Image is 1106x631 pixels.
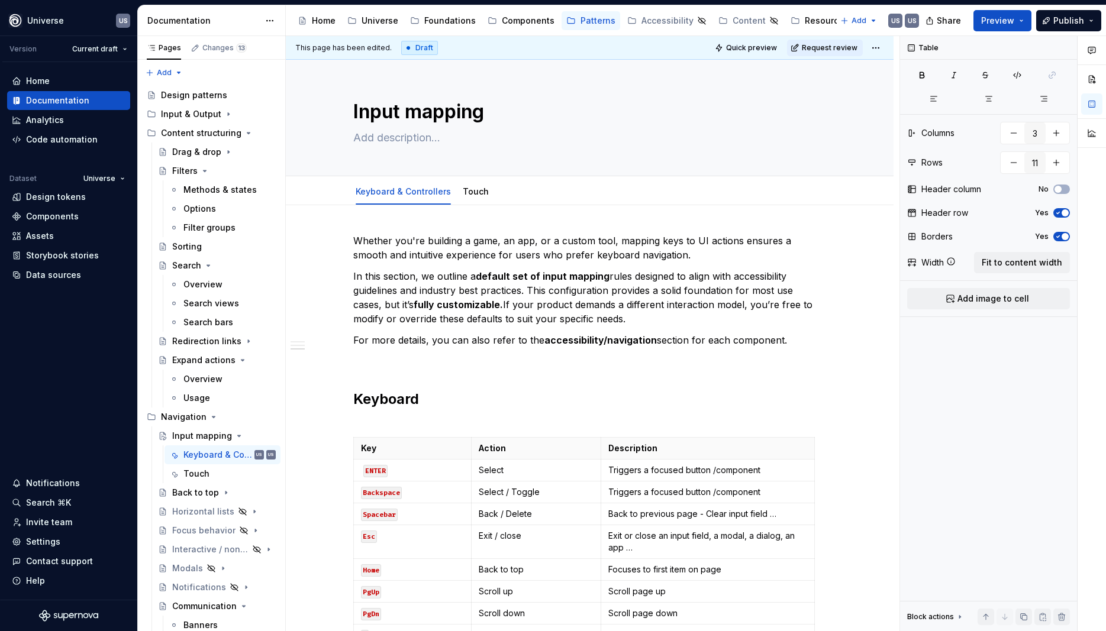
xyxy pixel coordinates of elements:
button: Publish [1036,10,1101,31]
a: Overview [165,275,280,294]
span: Request review [802,43,857,53]
p: Scroll page up [608,585,807,597]
a: Search [153,256,280,275]
h2: Keyboard [353,390,827,428]
a: Expand actions [153,351,280,370]
p: Exit / close [479,530,594,542]
a: Sorting [153,237,280,256]
a: Horizontal lists [153,502,280,521]
a: Documentation [7,91,130,110]
div: Foundations [424,15,476,27]
a: Keyboard & Controllers [356,186,451,196]
div: Horizontal lists [172,506,234,517]
a: Redirection links [153,332,280,351]
code: Spacebar [361,509,398,521]
a: Components [7,207,130,226]
a: Notifications [153,578,280,597]
button: Preview [973,10,1031,31]
a: Settings [7,532,130,551]
span: Share [937,15,961,27]
div: Search [172,260,201,271]
div: Draft [401,41,438,55]
div: Overview [183,279,223,290]
div: Page tree [293,9,834,33]
p: Focuses to first item on page [608,564,807,575]
button: Fit to content width [974,252,1070,273]
svg: Supernova Logo [39,610,98,622]
a: Foundations [405,11,481,30]
div: Communication [172,600,237,612]
p: Whether you're building a game, an app, or a custom tool, mapping keys to UI actions ensures a sm... [353,234,827,262]
strong: fully customizable. [414,299,503,310]
div: Expand actions [172,354,236,366]
div: Code automation [26,134,98,145]
div: Input & Output [142,105,280,124]
div: Columns [921,127,955,139]
a: Touch [165,464,280,483]
a: Home [293,11,340,30]
p: Back to previous page - Clear input field … [608,508,807,520]
p: Select [479,464,594,476]
div: Input & Output [161,108,221,120]
a: Accessibility [623,11,711,30]
p: Key [361,442,465,454]
div: Touch [183,468,209,480]
button: Current draft [67,41,133,57]
div: Components [502,15,554,27]
div: Storybook stories [26,250,99,261]
a: Storybook stories [7,246,130,265]
a: Input mapping [153,426,280,445]
p: Triggers a focused button /component [608,486,807,498]
button: Help [7,571,130,590]
a: Analytics [7,111,130,130]
textarea: Input mapping [351,98,824,126]
div: Sorting [172,241,202,253]
div: Keyboard & Controllers [351,179,456,203]
button: Quick preview [711,40,782,56]
code: ENTER [363,465,388,477]
p: Scroll down [479,607,594,619]
div: Header column [921,183,981,195]
div: Notifications [172,581,226,593]
div: Block actions [907,612,954,622]
a: Drag & drop [153,143,280,161]
div: Usage [183,392,210,404]
span: Preview [981,15,1014,27]
div: Search bars [183,316,233,328]
p: Action [479,442,594,454]
div: Input mapping [172,430,232,442]
div: Content structuring [161,127,241,139]
label: No [1039,185,1049,194]
a: Invite team [7,513,130,532]
a: Components [483,11,559,30]
img: 87d06435-c97f-426c-aa5d-5eb8acd3d8b3.png [8,14,22,28]
a: Focus behavior [153,521,280,540]
div: Assets [26,230,54,242]
button: Add [837,12,881,29]
a: Back to top [153,483,280,502]
span: Publish [1053,15,1084,27]
div: Keyboard & Controllers [183,449,252,461]
p: Back to top [479,564,594,575]
a: Communication [153,597,280,616]
button: Contact support [7,552,130,571]
p: In this section, we outline a rules designed to align with accessibility guidelines and industry ... [353,269,827,326]
button: Request review [787,40,863,56]
div: Help [26,575,45,587]
a: Filters [153,161,280,180]
div: Home [312,15,336,27]
div: Navigation [161,411,207,423]
label: Yes [1035,232,1049,241]
button: Share [920,10,969,31]
div: Notifications [26,477,80,489]
p: Select / Toggle [479,486,594,498]
span: Current draft [72,44,118,54]
button: Add [142,64,186,81]
a: Assets [7,226,130,245]
div: Settings [26,536,60,548]
div: Design tokens [26,191,86,203]
button: Universe [78,170,130,187]
p: Description [608,442,807,454]
div: Invite team [26,516,72,528]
